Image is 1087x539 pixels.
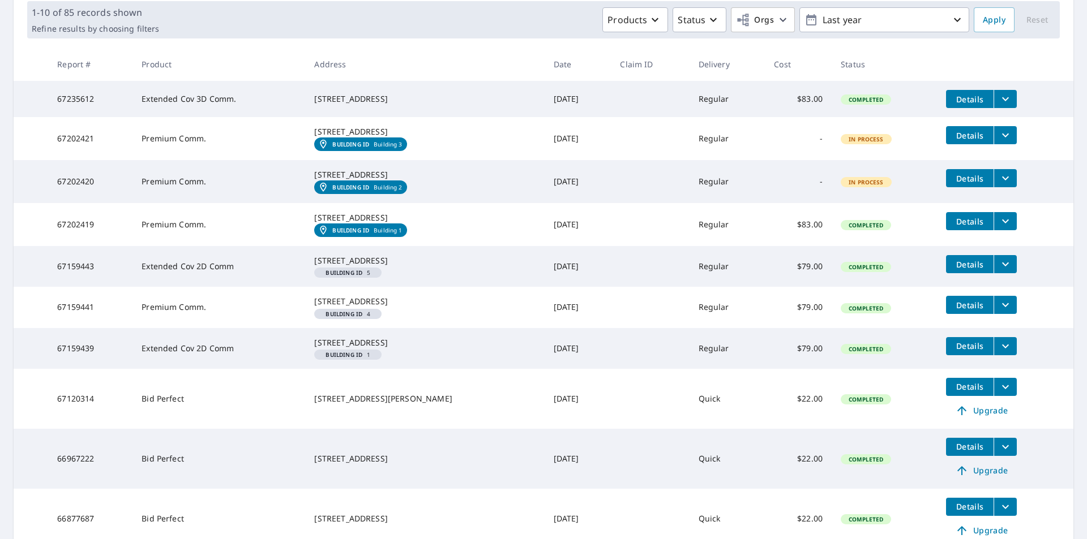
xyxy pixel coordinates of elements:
button: filesDropdownBtn-67202421 [994,126,1017,144]
td: Bid Perfect [132,369,305,429]
span: Upgrade [953,524,1010,537]
td: Bid Perfect [132,429,305,489]
button: detailsBtn-67202420 [946,169,994,187]
td: [DATE] [545,117,611,160]
td: [DATE] [545,246,611,287]
td: $83.00 [765,81,832,117]
button: Status [673,7,726,32]
button: filesDropdownBtn-67159443 [994,255,1017,273]
a: Building IDBuilding 3 [314,137,406,151]
button: detailsBtn-67159443 [946,255,994,273]
div: [STREET_ADDRESS] [314,212,535,223]
div: [STREET_ADDRESS] [314,93,535,105]
span: 5 [319,270,377,275]
div: [STREET_ADDRESS] [314,513,535,524]
p: Status [678,13,705,27]
td: 66967222 [48,429,132,489]
td: 67202420 [48,160,132,203]
td: [DATE] [545,287,611,327]
td: Regular [690,81,765,117]
span: Details [953,381,987,392]
td: - [765,117,832,160]
td: 67159439 [48,328,132,369]
td: Quick [690,429,765,489]
td: $79.00 [765,246,832,287]
button: Products [602,7,668,32]
td: Premium Comm. [132,160,305,203]
td: $79.00 [765,287,832,327]
span: Completed [842,515,890,523]
td: Premium Comm. [132,287,305,327]
td: [DATE] [545,160,611,203]
span: Orgs [736,13,774,27]
span: Details [953,441,987,452]
em: Building ID [332,184,369,191]
td: Regular [690,328,765,369]
span: Details [953,340,987,351]
button: detailsBtn-67202421 [946,126,994,144]
span: In Process [842,135,891,143]
th: Report # [48,48,132,81]
a: Building IDBuilding 2 [314,180,406,194]
th: Date [545,48,611,81]
em: Building ID [332,141,369,148]
span: Details [953,216,987,227]
td: Regular [690,203,765,246]
p: 1-10 of 85 records shown [32,6,159,19]
a: Building IDBuilding 1 [314,223,406,237]
td: Regular [690,287,765,327]
p: Last year [818,10,951,30]
a: Upgrade [946,402,1017,420]
span: Details [953,501,987,512]
td: Regular [690,160,765,203]
div: [STREET_ADDRESS] [314,453,535,464]
button: filesDropdownBtn-67159439 [994,337,1017,355]
span: Completed [842,345,890,353]
th: Product [132,48,305,81]
button: filesDropdownBtn-67202420 [994,169,1017,187]
td: Extended Cov 2D Comm [132,328,305,369]
th: Cost [765,48,832,81]
span: Upgrade [953,464,1010,477]
td: 67159443 [48,246,132,287]
span: In Process [842,178,891,186]
div: [STREET_ADDRESS][PERSON_NAME] [314,393,535,404]
span: Apply [983,13,1005,27]
span: Details [953,173,987,184]
td: - [765,160,832,203]
td: 67202421 [48,117,132,160]
div: [STREET_ADDRESS] [314,169,535,180]
a: Upgrade [946,462,1017,480]
span: 4 [319,311,377,317]
button: detailsBtn-67159439 [946,337,994,355]
td: [DATE] [545,369,611,429]
td: $22.00 [765,369,832,429]
span: Details [953,259,987,270]
button: filesDropdownBtn-66877687 [994,498,1017,516]
td: Quick [690,369,765,429]
span: Completed [842,263,890,271]
em: Building ID [326,352,362,357]
div: [STREET_ADDRESS] [314,337,535,348]
span: Completed [842,96,890,104]
th: Address [305,48,544,81]
em: Building ID [326,311,362,317]
button: filesDropdownBtn-67159441 [994,296,1017,314]
td: 67202419 [48,203,132,246]
button: detailsBtn-67235612 [946,90,994,108]
td: $22.00 [765,429,832,489]
td: Regular [690,246,765,287]
td: 67120314 [48,369,132,429]
td: [DATE] [545,203,611,246]
button: detailsBtn-66967222 [946,438,994,456]
td: 67159441 [48,287,132,327]
td: Regular [690,117,765,160]
span: Upgrade [953,404,1010,417]
td: [DATE] [545,81,611,117]
td: [DATE] [545,328,611,369]
p: Products [607,13,647,27]
td: Premium Comm. [132,117,305,160]
em: Building ID [332,227,369,234]
button: filesDropdownBtn-66967222 [994,438,1017,456]
span: Completed [842,395,890,403]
